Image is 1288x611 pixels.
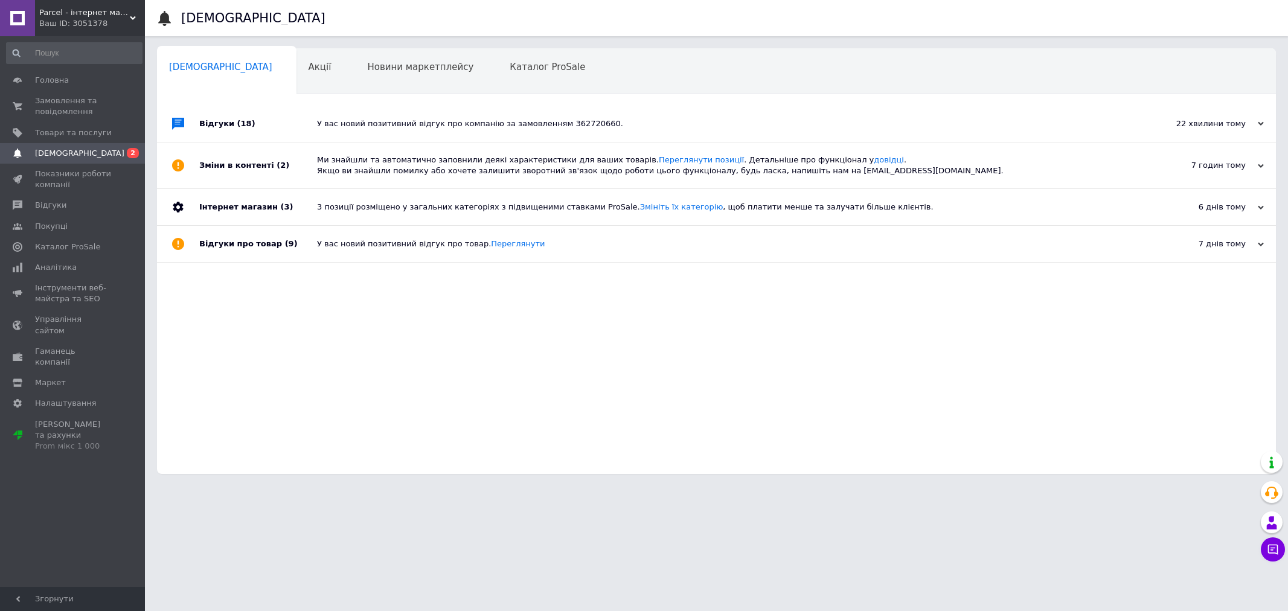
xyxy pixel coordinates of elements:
[35,242,100,252] span: Каталог ProSale
[35,398,97,409] span: Налаштування
[199,106,317,142] div: Відгуки
[1261,537,1285,561] button: Чат з покупцем
[309,62,332,72] span: Акції
[127,148,139,158] span: 2
[317,202,1143,213] div: 3 позиції розміщено у загальних категоріях з підвищеними ставками ProSale. , щоб платити менше та...
[317,238,1143,249] div: У вас новий позитивний відгук про товар.
[1143,118,1264,129] div: 22 хвилини тому
[35,200,66,211] span: Відгуки
[35,419,112,452] span: [PERSON_NAME] та рахунки
[1143,238,1264,249] div: 7 днів тому
[659,155,744,164] a: Переглянути позиції
[874,155,904,164] a: довідці
[169,62,272,72] span: [DEMOGRAPHIC_DATA]
[367,62,473,72] span: Новини маркетплейсу
[181,11,325,25] h1: [DEMOGRAPHIC_DATA]
[277,161,289,170] span: (2)
[640,202,723,211] a: Змініть їх категорію
[39,18,145,29] div: Ваш ID: 3051378
[6,42,143,64] input: Пошук
[317,155,1143,176] div: Ми знайшли та автоматично заповнили деякі характеристики для ваших товарів. . Детальніше про функ...
[285,239,298,248] span: (9)
[510,62,585,72] span: Каталог ProSale
[280,202,293,211] span: (3)
[35,262,77,273] span: Аналітика
[35,221,68,232] span: Покупці
[491,239,545,248] a: Переглянути
[199,226,317,262] div: Відгуки про товар
[35,441,112,452] div: Prom мікс 1 000
[1143,202,1264,213] div: 6 днів тому
[199,142,317,188] div: Зміни в контенті
[35,314,112,336] span: Управління сайтом
[35,95,112,117] span: Замовлення та повідомлення
[35,148,124,159] span: [DEMOGRAPHIC_DATA]
[237,119,255,128] span: (18)
[35,283,112,304] span: Інструменти веб-майстра та SEO
[1143,160,1264,171] div: 7 годин тому
[317,118,1143,129] div: У вас новий позитивний відгук про компанію за замовленням 362720660.
[35,127,112,138] span: Товари та послуги
[39,7,130,18] span: Parcel - інтернет магазин.
[199,189,317,225] div: Інтернет магазин
[35,346,112,368] span: Гаманець компанії
[35,377,66,388] span: Маркет
[35,168,112,190] span: Показники роботи компанії
[35,75,69,86] span: Головна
